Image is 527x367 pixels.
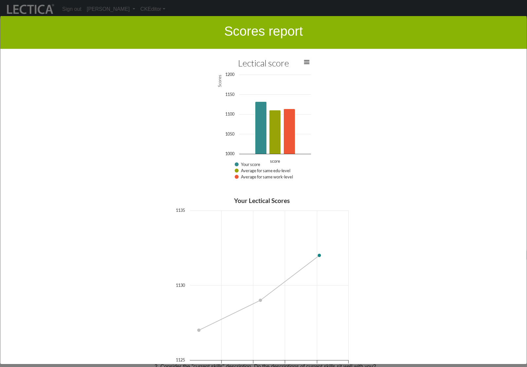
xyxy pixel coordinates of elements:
path: Thursday, Jan 30, 02:37:39.247 AM, 1,132. Lectical Level. [318,254,321,257]
text: Your Lectical Scores [234,197,290,204]
path: score, 1,132 points. Your score. [255,101,267,154]
text: 1200 [225,72,235,77]
text: Lectical score [238,58,289,68]
text: 1125 [176,357,185,362]
g: Your score, bar series 1 of 3 with 1 bar. [255,101,267,154]
text: 1135 [176,208,185,213]
svg: Interactive chart [213,56,314,187]
text: 1000 [225,151,235,156]
button: View chart menu, Lectical score [302,58,311,67]
path: score, 1,110 points. Average for same edu-level. [269,110,281,154]
div: Lectical score. Highcharts interactive chart. [213,56,314,187]
path: Thursday, Apr 15, 03:07:06.748 PM, 1,127. Lectical Level. [197,329,201,332]
text: 1150 [225,92,235,97]
g: Average for same work-level, bar series 3 of 3 with 1 bar. [284,109,295,154]
text: score [270,158,280,164]
text: 1130 [176,283,185,288]
text: Scores [217,75,222,87]
path: Thursday, Mar 23, 03:00:26 PM, 1,129. Lectical Level. [259,299,262,302]
text: 1100 [225,111,235,117]
text: 1050 [225,131,235,137]
button: Show Average for same edu-level [235,168,290,173]
g: Average for same edu-level, bar series 2 of 3 with 1 bar. [269,110,281,154]
button: Show Average for same work-level [235,174,293,179]
h1: Scores report [6,21,521,44]
button: Show Your score [235,162,260,167]
path: score, 1,114 points. Average for same work-level. [284,109,295,154]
